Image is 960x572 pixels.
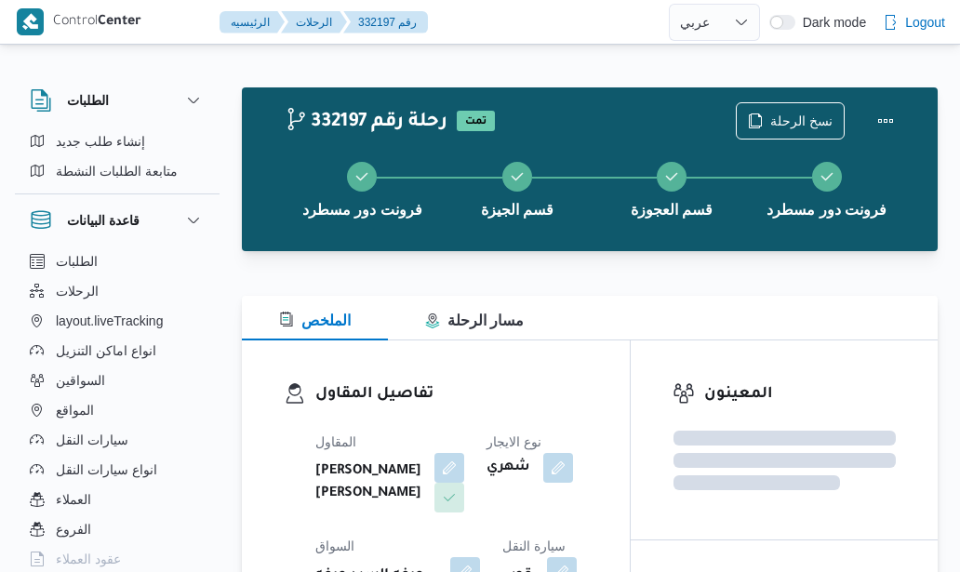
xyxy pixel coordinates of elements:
span: السواقين [56,369,105,392]
button: Logout [875,4,953,41]
button: فرونت دور مسطرد [285,140,440,236]
svg: Step 3 is complete [664,169,679,184]
span: انواع سيارات النقل [56,459,157,481]
button: الرحلات [281,11,347,33]
svg: Step 2 is complete [510,169,525,184]
button: 332197 رقم [343,11,428,33]
button: فرونت دور مسطرد [750,140,905,236]
button: الرئيسيه [220,11,285,33]
span: قسم العجوزة [631,199,713,221]
button: انواع سيارات النقل [22,455,212,485]
span: الرحلات [56,280,99,302]
span: فرونت دور مسطرد [767,199,887,221]
span: قسم الجيزة [481,199,553,221]
span: layout.liveTracking [56,310,163,332]
b: [PERSON_NAME] [PERSON_NAME] [315,460,421,505]
svg: Step 4 is complete [820,169,834,184]
button: انواع اماكن التنزيل [22,336,212,366]
button: الطلبات [22,246,212,276]
button: layout.liveTracking [22,306,212,336]
button: السواقين [22,366,212,395]
button: الطلبات [30,89,205,112]
span: Dark mode [795,15,866,30]
button: متابعة الطلبات النشطة [22,156,212,186]
button: الرحلات [22,276,212,306]
span: Logout [905,11,945,33]
button: إنشاء طلب جديد [22,126,212,156]
button: قسم العجوزة [594,140,750,236]
b: شهري [487,457,530,479]
button: نسخ الرحلة [736,102,845,140]
span: سيارة النقل [502,539,566,553]
span: الطلبات [56,250,98,273]
span: الملخص [279,313,351,328]
h3: الطلبات [67,89,109,112]
button: قسم الجيزة [440,140,595,236]
button: سيارات النقل [22,425,212,455]
button: قاعدة البيانات [30,209,205,232]
span: السواق [315,539,354,553]
span: نوع الايجار [487,434,541,449]
h3: قاعدة البيانات [67,209,140,232]
button: المواقع [22,395,212,425]
button: العملاء [22,485,212,514]
h3: تفاصيل المقاول [315,382,588,407]
span: انواع اماكن التنزيل [56,339,156,362]
b: Center [98,15,141,30]
h3: المعينون [704,382,896,407]
span: مسار الرحلة [425,313,524,328]
span: تمت [457,111,495,131]
h2: 332197 رحلة رقم [285,111,447,135]
span: نسخ الرحلة [770,110,833,132]
button: Actions [867,102,904,140]
b: تمت [465,116,487,127]
span: فرونت دور مسطرد [302,199,422,221]
span: إنشاء طلب جديد [56,130,145,153]
span: متابعة الطلبات النشطة [56,160,178,182]
img: X8yXhbKr1z7QwAAAABJRU5ErkJggg== [17,8,44,35]
span: عقود العملاء [56,548,121,570]
svg: Step 1 is complete [354,169,369,184]
button: الفروع [22,514,212,544]
span: العملاء [56,488,91,511]
div: الطلبات [15,126,220,193]
span: الفروع [56,518,91,540]
span: المواقع [56,399,94,421]
span: سيارات النقل [56,429,128,451]
span: المقاول [315,434,356,449]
